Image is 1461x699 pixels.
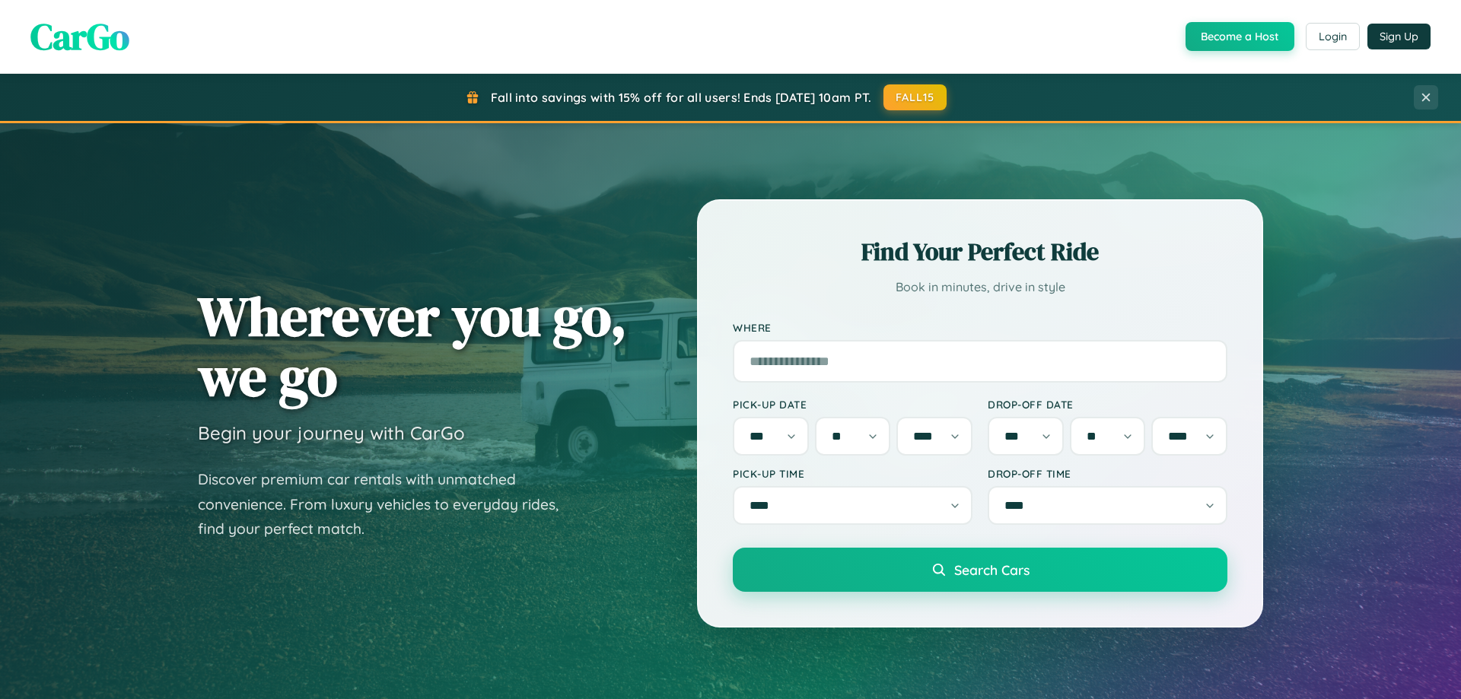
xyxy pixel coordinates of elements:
label: Pick-up Date [733,398,972,411]
h2: Find Your Perfect Ride [733,235,1227,268]
h1: Wherever you go, we go [198,286,627,406]
button: Sign Up [1367,24,1431,49]
span: Fall into savings with 15% off for all users! Ends [DATE] 10am PT. [491,90,872,105]
button: Login [1306,23,1360,50]
label: Where [733,321,1227,334]
label: Drop-off Time [988,467,1227,480]
button: Search Cars [733,548,1227,592]
button: FALL15 [883,84,947,110]
span: Search Cars [954,561,1030,578]
label: Pick-up Time [733,467,972,480]
p: Book in minutes, drive in style [733,276,1227,298]
button: Become a Host [1186,22,1294,51]
p: Discover premium car rentals with unmatched convenience. From luxury vehicles to everyday rides, ... [198,467,578,542]
span: CarGo [30,11,129,62]
label: Drop-off Date [988,398,1227,411]
h3: Begin your journey with CarGo [198,421,465,444]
